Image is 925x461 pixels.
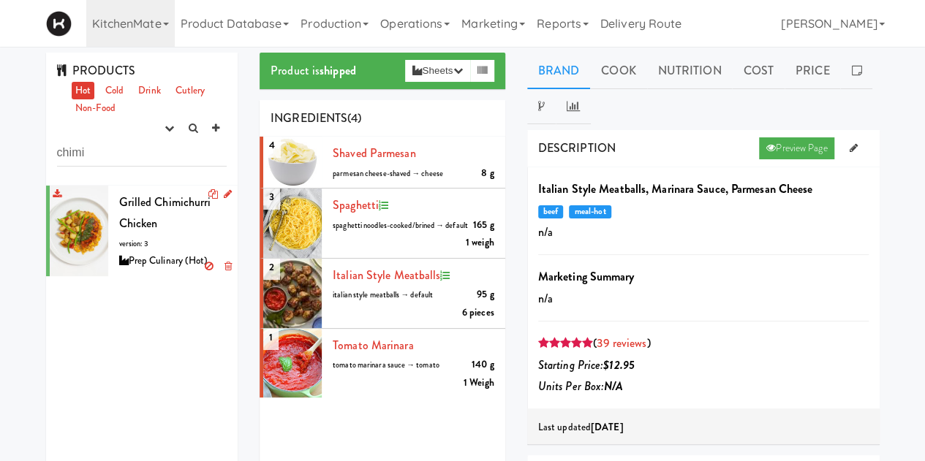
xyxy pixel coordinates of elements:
[263,254,280,280] span: 2
[260,188,505,259] li: 3spaghetti165 gspaghetti noodles-cooked/brined → default1 weigh
[604,378,623,395] b: N/A
[271,62,356,79] span: Product is
[260,137,505,188] li: 4Shaved Parmesan8 gparmesan cheese-shaved → cheese
[135,82,165,100] a: Drink
[260,329,505,398] li: 1Tomato Marinara140 gtomato marinara sauce → tomato1 Weigh
[538,268,635,285] b: Marketing Summary
[263,184,280,210] span: 3
[260,259,505,329] li: 2Italian Style Meatballs95 gitalian style meatballs → default6 pieces
[119,194,211,232] span: Grilled Chimichurri Chicken
[538,221,869,243] p: n/a
[538,288,869,310] p: n/a
[440,271,450,281] i: Recipe
[538,140,616,156] span: DESCRIPTION
[481,164,494,183] div: 8 g
[333,267,440,283] a: Italian Style Meatballs
[466,234,494,252] div: 1 weigh
[333,337,414,354] a: Tomato Marinara
[57,140,227,167] input: Search dishes
[477,286,494,304] div: 95 g
[333,197,379,213] a: spaghetti
[732,53,784,89] a: Cost
[172,82,209,100] a: Cutlery
[590,53,646,89] a: Cook
[538,205,564,218] span: beef
[72,99,120,118] a: Non-Food
[263,324,279,350] span: 1
[333,168,443,179] span: parmesan cheese-shaved → cheese
[538,357,635,373] i: Starting Price:
[46,186,238,276] li: Grilled Chimichurri Chickenversion: 3Prep Culinary (Hot)
[72,82,94,100] a: Hot
[538,332,869,354] div: ( )
[527,53,591,89] a: Brand
[603,357,635,373] b: $12.95
[263,132,281,158] span: 4
[333,289,433,300] span: italian style meatballs → default
[119,252,227,270] div: Prep Culinary (Hot)
[333,220,468,231] span: spaghetti noodles-cooked/brined → default
[119,238,149,249] span: version: 3
[57,62,136,79] span: PRODUCTS
[591,420,624,434] b: [DATE]
[647,53,733,89] a: Nutrition
[538,378,624,395] i: Units Per Box:
[347,110,361,126] span: (4)
[538,180,813,197] b: Italian Style Meatballs, Marinara Sauce, Parmesan Cheese
[597,335,646,351] a: 39 reviews
[473,216,494,235] div: 165 g
[785,53,841,89] a: Price
[320,62,356,79] b: shipped
[405,60,469,82] button: Sheets
[271,110,347,126] span: INGREDIENTS
[569,205,611,218] span: meal-hot
[464,374,494,392] div: 1 Weigh
[462,304,494,322] div: 6 pieces
[46,11,72,37] img: Micromart
[759,137,834,159] a: Preview Page
[538,420,624,434] span: Last updated
[333,359,439,370] span: tomato marinara sauce → tomato
[379,201,388,210] i: Recipe
[102,82,127,100] a: Cold
[472,356,494,374] div: 140 g
[333,145,416,161] a: Shaved Parmesan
